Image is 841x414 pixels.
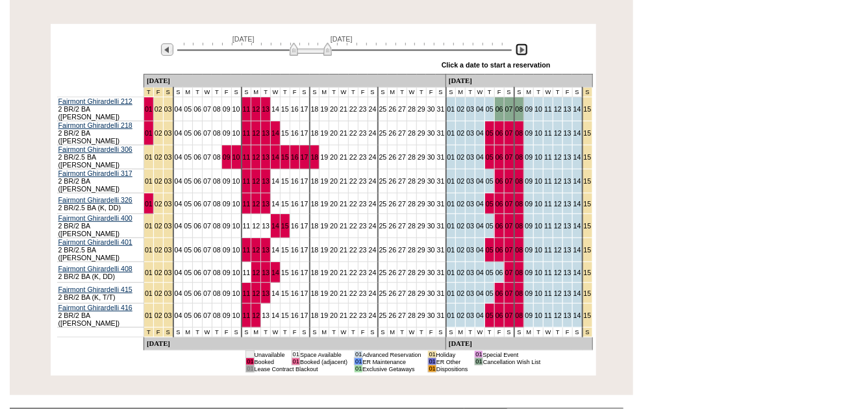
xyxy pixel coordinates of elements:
[496,153,503,161] a: 06
[534,177,542,185] a: 10
[349,200,357,208] a: 22
[584,105,592,113] a: 15
[516,105,523,113] a: 08
[223,105,231,113] a: 09
[155,246,162,254] a: 02
[466,153,474,161] a: 03
[291,153,299,161] a: 16
[476,177,484,185] a: 04
[232,200,240,208] a: 10
[340,200,347,208] a: 21
[379,105,387,113] a: 25
[466,105,474,113] a: 03
[271,246,279,254] a: 14
[194,222,201,230] a: 06
[213,129,221,137] a: 08
[175,105,182,113] a: 04
[145,177,153,185] a: 01
[301,105,308,113] a: 17
[564,105,571,113] a: 13
[291,129,299,137] a: 16
[486,153,494,161] a: 05
[525,153,533,161] a: 09
[301,222,308,230] a: 17
[418,222,425,230] a: 29
[155,200,162,208] a: 02
[505,222,513,230] a: 07
[388,222,396,230] a: 26
[223,177,231,185] a: 09
[564,177,571,185] a: 13
[388,200,396,208] a: 26
[408,222,416,230] a: 28
[203,105,211,113] a: 07
[437,222,445,230] a: 31
[223,153,231,161] a: 09
[145,222,153,230] a: 01
[252,177,260,185] a: 12
[408,153,416,161] a: 28
[271,105,279,113] a: 14
[427,222,435,230] a: 30
[516,222,523,230] a: 08
[486,105,494,113] a: 05
[223,129,231,137] a: 09
[534,105,542,113] a: 10
[379,177,387,185] a: 25
[281,246,289,254] a: 15
[466,129,474,137] a: 03
[330,200,338,208] a: 20
[427,177,435,185] a: 30
[466,200,474,208] a: 03
[505,153,513,161] a: 07
[476,105,484,113] a: 04
[155,105,162,113] a: 02
[320,222,328,230] a: 19
[398,129,406,137] a: 27
[369,177,377,185] a: 24
[525,200,533,208] a: 09
[544,177,552,185] a: 11
[243,246,251,254] a: 11
[427,129,435,137] a: 30
[437,153,445,161] a: 31
[573,153,581,161] a: 14
[271,222,279,230] a: 14
[175,246,182,254] a: 04
[145,246,153,254] a: 01
[379,222,387,230] a: 25
[145,105,153,113] a: 01
[271,177,279,185] a: 14
[544,129,552,137] a: 11
[262,129,270,137] a: 13
[573,105,581,113] a: 14
[223,246,231,254] a: 09
[232,153,240,161] a: 10
[311,153,319,161] a: 18
[340,105,347,113] a: 21
[476,222,484,230] a: 04
[418,105,425,113] a: 29
[271,200,279,208] a: 14
[145,200,153,208] a: 01
[164,129,172,137] a: 03
[418,153,425,161] a: 29
[301,177,308,185] a: 17
[457,177,464,185] a: 02
[505,129,513,137] a: 07
[457,153,464,161] a: 02
[584,129,592,137] a: 15
[311,222,319,230] a: 18
[262,222,270,230] a: 13
[554,105,562,113] a: 12
[145,153,153,161] a: 01
[359,129,367,137] a: 23
[213,200,221,208] a: 08
[369,129,377,137] a: 24
[554,177,562,185] a: 12
[155,129,162,137] a: 02
[573,177,581,185] a: 14
[184,105,192,113] a: 05
[447,129,455,137] a: 01
[301,129,308,137] a: 17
